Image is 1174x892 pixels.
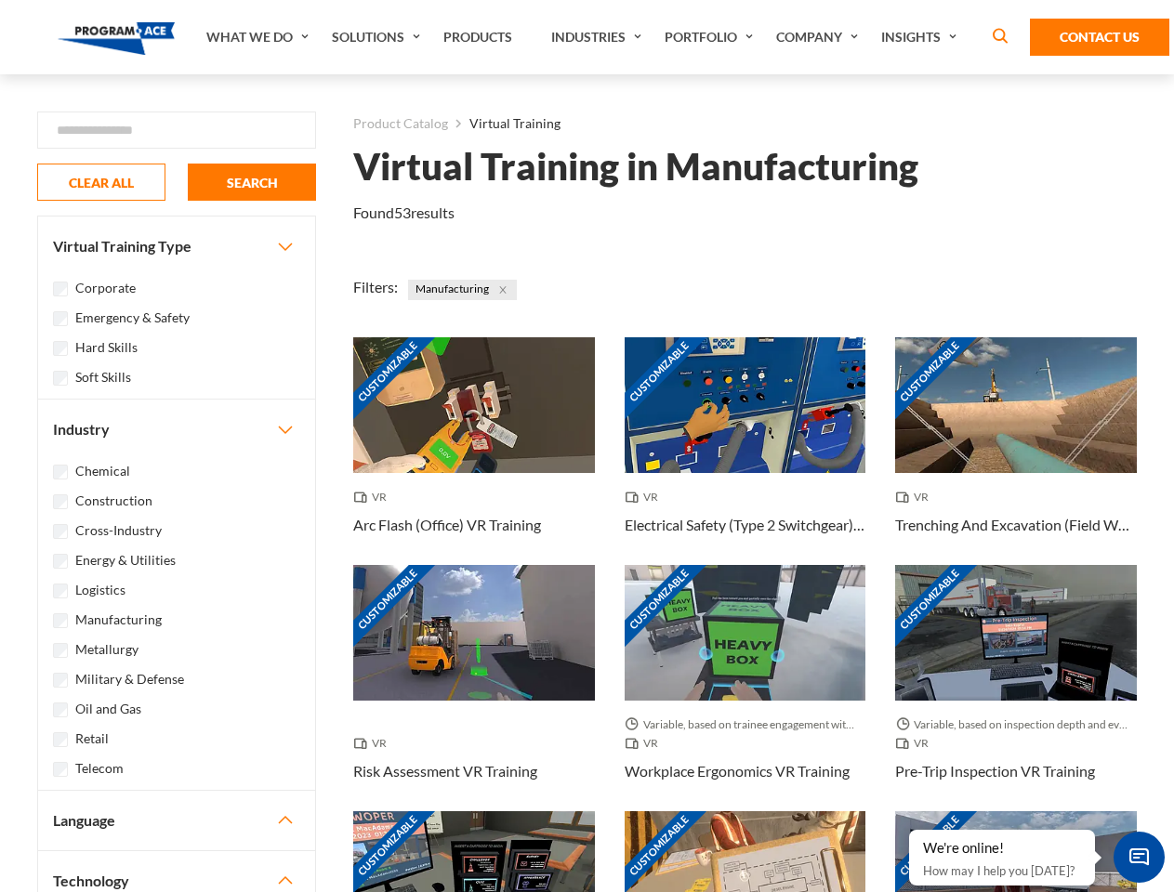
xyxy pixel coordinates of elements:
h3: Pre-Trip Inspection VR Training [895,760,1095,782]
h3: Electrical Safety (Type 2 Switchgear) VR Training [625,514,866,536]
span: VR [895,488,936,506]
span: VR [895,734,936,753]
span: VR [353,488,394,506]
span: Variable, based on trainee engagement with exercises. [625,715,866,734]
input: Retail [53,732,68,747]
label: Oil and Gas [75,699,141,719]
label: Retail [75,728,109,749]
input: Cross-Industry [53,524,68,539]
input: Telecom [53,762,68,777]
label: Telecom [75,758,124,779]
button: Virtual Training Type [38,216,315,276]
h3: Trenching And Excavation (Field Work) VR Training [895,514,1137,536]
h1: Virtual Training in Manufacturing [353,151,918,183]
span: VR [625,488,666,506]
p: Found results [353,202,455,224]
label: Metallurgy [75,639,139,660]
p: How may I help you [DATE]? [923,859,1081,882]
a: Contact Us [1030,19,1169,56]
nav: breadcrumb [353,111,1137,136]
input: Energy & Utilities [53,554,68,569]
a: Customizable Thumbnail - Workplace Ergonomics VR Training Variable, based on trainee engagement w... [625,565,866,811]
button: CLEAR ALL [37,164,165,201]
label: Chemical [75,461,130,481]
input: Logistics [53,584,68,598]
input: Metallurgy [53,643,68,658]
span: Chat Widget [1114,832,1165,883]
span: VR [353,734,394,753]
label: Construction [75,491,152,511]
a: Customizable Thumbnail - Arc Flash (Office) VR Training VR Arc Flash (Office) VR Training [353,337,595,565]
label: Manufacturing [75,610,162,630]
input: Military & Defense [53,673,68,688]
label: Energy & Utilities [75,550,176,571]
a: Customizable Thumbnail - Trenching And Excavation (Field Work) VR Training VR Trenching And Excav... [895,337,1137,565]
input: Chemical [53,465,68,479]
label: Cross-Industry [75,520,162,541]
input: Oil and Gas [53,702,68,717]
label: Soft Skills [75,367,131,387]
button: Close [493,280,513,300]
input: Soft Skills [53,371,68,386]
div: We're online! [923,839,1081,858]
input: Hard Skills [53,341,68,356]
label: Emergency & Safety [75,308,190,328]
span: Filters: [353,278,398,295]
input: Construction [53,494,68,509]
input: Manufacturing [53,613,68,628]
input: Corporate [53,282,68,296]
a: Customizable Thumbnail - Electrical Safety (Type 2 Switchgear) VR Training VR Electrical Safety (... [625,337,866,565]
label: Corporate [75,278,136,298]
a: Product Catalog [353,111,448,136]
span: Manufacturing [408,280,517,300]
h3: Arc Flash (Office) VR Training [353,514,541,536]
label: Hard Skills [75,337,138,358]
h3: Risk Assessment VR Training [353,760,537,782]
li: Virtual Training [448,111,561,136]
button: Language [38,791,315,850]
button: Industry [38,400,315,459]
label: Logistics [75,580,125,600]
a: Customizable Thumbnail - Risk Assessment VR Training VR Risk Assessment VR Training [353,565,595,811]
span: Variable, based on inspection depth and event interaction. [895,715,1137,734]
input: Emergency & Safety [53,311,68,326]
span: VR [625,734,666,753]
img: Program-Ace [58,22,176,55]
em: 53 [394,203,411,221]
a: Customizable Thumbnail - Pre-Trip Inspection VR Training Variable, based on inspection depth and ... [895,565,1137,811]
label: Military & Defense [75,669,184,689]
h3: Workplace Ergonomics VR Training [625,760,850,782]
